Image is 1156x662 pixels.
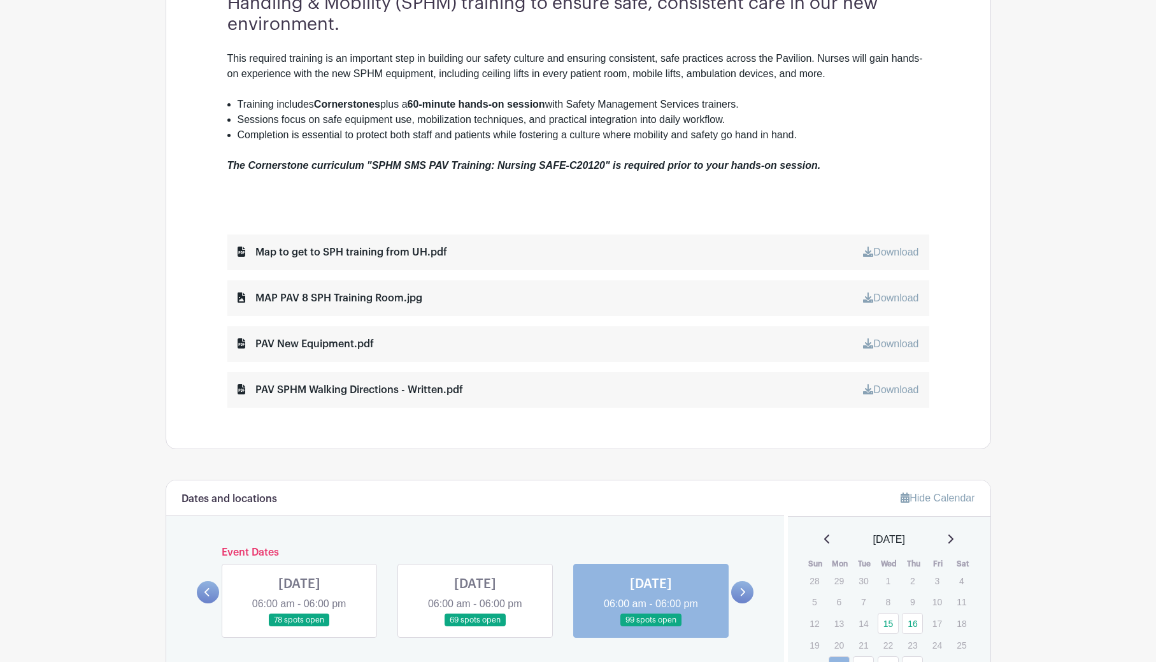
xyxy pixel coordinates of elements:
[927,571,948,591] p: 3
[238,245,447,260] div: Map to get to SPH training from UH.pdf
[314,99,380,110] strong: Cornerstones
[873,532,905,547] span: [DATE]
[182,493,277,505] h6: Dates and locations
[951,635,972,655] p: 25
[804,635,825,655] p: 19
[878,571,899,591] p: 1
[829,614,850,633] p: 13
[927,614,948,633] p: 17
[877,558,902,570] th: Wed
[950,558,975,570] th: Sat
[238,127,929,143] li: Completion is essential to protect both staff and patients while fostering a culture where mobili...
[863,384,918,395] a: Download
[951,592,972,612] p: 11
[878,592,899,612] p: 8
[902,571,923,591] p: 2
[927,635,948,655] p: 24
[238,382,463,398] div: PAV SPHM Walking Directions - Written.pdf
[926,558,951,570] th: Fri
[902,635,923,655] p: 23
[804,571,825,591] p: 28
[951,571,972,591] p: 4
[853,592,874,612] p: 7
[227,51,929,97] div: This required training is an important step in building our safety culture and ensuring consisten...
[863,292,918,303] a: Download
[804,614,825,633] p: 12
[901,558,926,570] th: Thu
[902,592,923,612] p: 9
[219,547,732,559] h6: Event Dates
[238,336,374,352] div: PAV New Equipment.pdf
[853,614,874,633] p: 14
[828,558,853,570] th: Mon
[803,558,828,570] th: Sun
[853,635,874,655] p: 21
[238,112,929,127] li: Sessions focus on safe equipment use, mobilization techniques, and practical integration into dai...
[863,247,918,257] a: Download
[951,614,972,633] p: 18
[804,592,825,612] p: 5
[878,635,899,655] p: 22
[829,571,850,591] p: 29
[227,160,821,171] em: The Cornerstone curriculum "SPHM SMS PAV Training: Nursing SAFE-C20120" is required prior to your...
[238,97,929,112] li: Training includes plus a with Safety Management Services trainers.
[238,291,422,306] div: MAP PAV 8 SPH Training Room.jpg
[901,493,974,503] a: Hide Calendar
[853,571,874,591] p: 30
[927,592,948,612] p: 10
[902,613,923,634] a: 16
[863,338,918,349] a: Download
[852,558,877,570] th: Tue
[408,99,545,110] strong: 60-minute hands-on session
[829,635,850,655] p: 20
[878,613,899,634] a: 15
[829,592,850,612] p: 6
